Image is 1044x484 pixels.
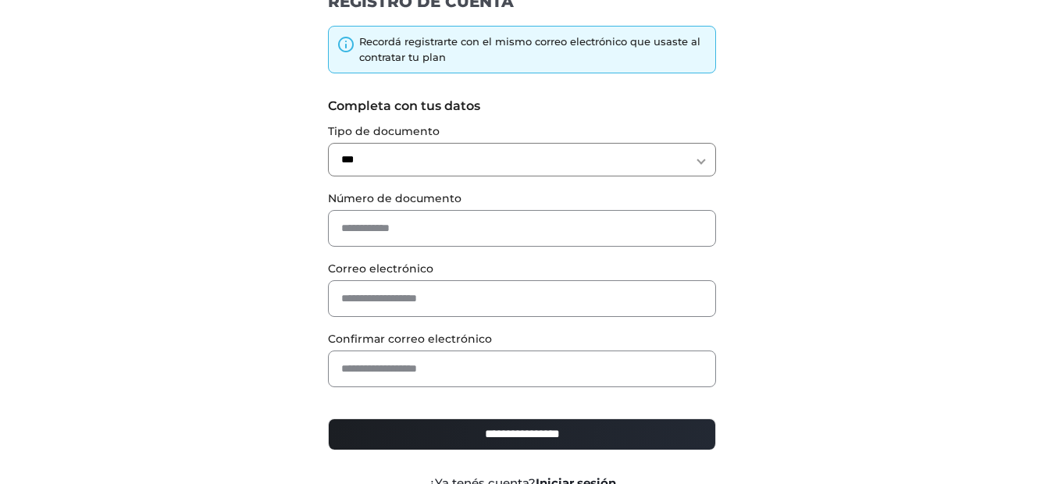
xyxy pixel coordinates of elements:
label: Número de documento [328,190,716,207]
label: Correo electrónico [328,261,716,277]
div: Recordá registrarte con el mismo correo electrónico que usaste al contratar tu plan [359,34,707,65]
label: Completa con tus datos [328,97,716,116]
label: Tipo de documento [328,123,716,140]
label: Confirmar correo electrónico [328,331,716,347]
